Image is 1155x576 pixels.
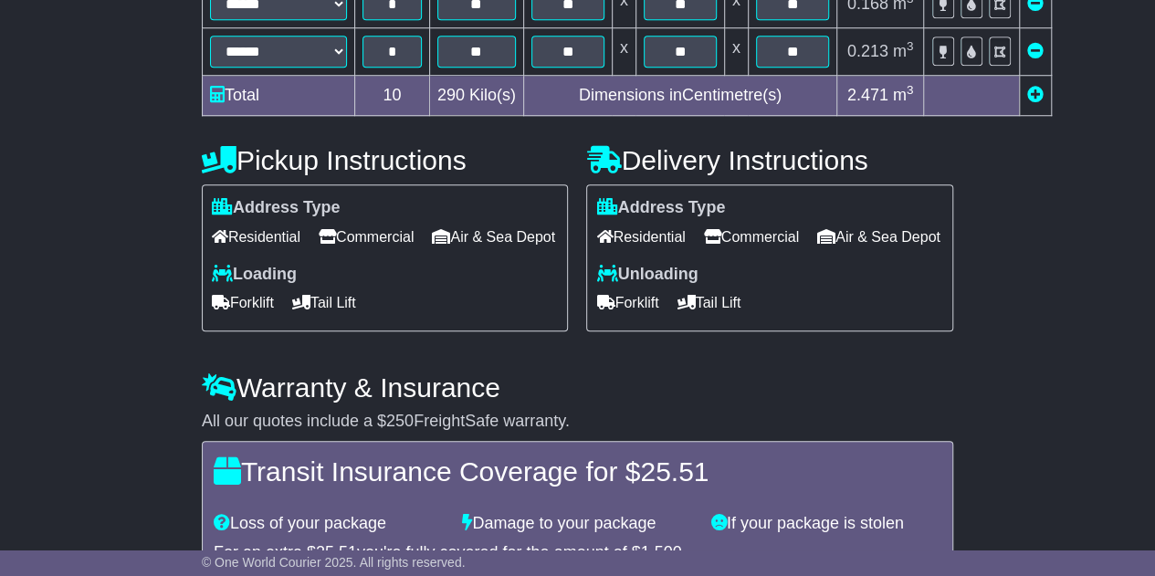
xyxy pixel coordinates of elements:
[205,514,453,534] div: Loss of your package
[907,83,914,97] sup: 3
[432,223,555,251] span: Air & Sea Depot
[214,543,941,563] div: For an extra $ you're fully covered for the amount of $ .
[596,198,725,218] label: Address Type
[677,288,740,317] span: Tail Lift
[453,514,701,534] div: Damage to your package
[523,76,836,116] td: Dimensions in Centimetre(s)
[704,223,799,251] span: Commercial
[817,223,940,251] span: Air & Sea Depot
[612,28,635,76] td: x
[292,288,356,317] span: Tail Lift
[202,372,953,403] h4: Warranty & Insurance
[702,514,950,534] div: If your package is stolen
[214,456,941,487] h4: Transit Insurance Coverage for $
[316,543,357,561] span: 25.51
[847,42,888,60] span: 0.213
[641,543,682,561] span: 1,500
[893,42,914,60] span: m
[586,145,953,175] h4: Delivery Instructions
[1027,42,1044,60] a: Remove this item
[1027,86,1044,104] a: Add new item
[437,86,465,104] span: 290
[212,265,297,285] label: Loading
[202,76,354,116] td: Total
[847,86,888,104] span: 2.471
[907,39,914,53] sup: 3
[893,86,914,104] span: m
[596,265,698,285] label: Unloading
[354,76,429,116] td: 10
[724,28,748,76] td: x
[640,456,709,487] span: 25.51
[202,145,569,175] h4: Pickup Instructions
[212,198,341,218] label: Address Type
[429,76,523,116] td: Kilo(s)
[596,223,685,251] span: Residential
[202,412,953,432] div: All our quotes include a $ FreightSafe warranty.
[202,555,466,570] span: © One World Courier 2025. All rights reserved.
[386,412,414,430] span: 250
[212,223,300,251] span: Residential
[596,288,658,317] span: Forklift
[212,288,274,317] span: Forklift
[319,223,414,251] span: Commercial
